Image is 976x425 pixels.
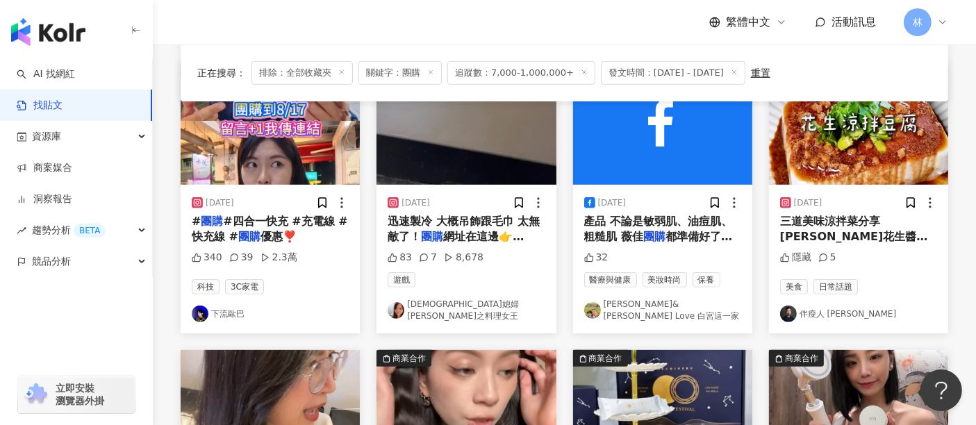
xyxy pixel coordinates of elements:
[573,61,752,185] button: 商業合作
[192,215,201,228] span: #
[402,197,430,209] div: [DATE]
[192,306,208,322] img: KOL Avatar
[197,67,246,78] span: 正在搜尋 ：
[18,376,135,413] a: chrome extension立即安裝 瀏覽器外掛
[192,251,222,265] div: 340
[32,246,71,277] span: 競品分析
[419,251,437,265] div: 7
[388,302,404,319] img: KOL Avatar
[229,251,254,265] div: 39
[780,251,811,265] div: 隱藏
[584,215,733,243] span: 產品 不論是敏弱肌、油痘肌、粗糙肌 薇佳
[377,61,556,185] button: 商業合作
[358,61,442,85] span: 關鍵字：團購
[192,279,220,294] span: 科技
[206,197,234,209] div: [DATE]
[181,61,360,185] img: post-image
[643,272,687,287] span: 美妝時尚
[913,15,923,30] span: 林
[260,230,297,243] span: 優惠❣️
[584,302,601,319] img: KOL Avatar
[584,272,637,287] span: 醫療與健康
[388,299,545,322] a: KOL Avatar[DEMOGRAPHIC_DATA]媳婦[PERSON_NAME]之料理女王
[693,272,720,287] span: 保養
[643,230,665,243] mark: 團購
[780,215,928,243] span: 三道美味涼拌菜分享 [PERSON_NAME]花生醬
[769,61,948,185] img: post-image
[201,215,223,228] mark: 團購
[832,15,876,28] span: 活動訊息
[22,383,49,406] img: chrome extension
[388,230,524,258] span: 網址在這邊👉 [URL]
[769,61,948,185] button: 商業合作
[260,251,297,265] div: 2.3萬
[192,215,348,243] span: #四合一快充 #充電線 #快充線 #
[813,279,858,294] span: 日常話題
[589,351,622,365] div: 商業合作
[751,67,770,78] div: 重置
[251,61,353,85] span: 排除：全部收藏夾
[11,18,85,46] img: logo
[726,15,770,30] span: 繁體中文
[17,192,72,206] a: 洞察報告
[601,61,745,85] span: 發文時間：[DATE] - [DATE]
[388,272,415,287] span: 遊戲
[780,306,937,322] a: KOL Avatar伴瘦人 [PERSON_NAME]
[238,230,260,243] mark: 團購
[17,99,63,112] a: 找貼文
[447,61,595,85] span: 追蹤數：7,000-1,000,000+
[225,279,264,294] span: 3C家電
[377,61,556,185] img: post-image
[17,226,26,235] span: rise
[818,251,836,265] div: 5
[573,61,752,185] img: post-image
[920,369,962,411] iframe: Help Scout Beacon - Open
[780,279,808,294] span: 美食
[32,215,106,246] span: 趨勢分析
[17,67,75,81] a: searchAI 找網紅
[32,121,61,152] span: 資源庫
[598,197,627,209] div: [DATE]
[584,299,741,322] a: KOL Avatar[PERSON_NAME]&[PERSON_NAME] Love 白宮這一家
[17,161,72,175] a: 商案媒合
[181,61,360,185] button: 商業合作
[388,251,412,265] div: 83
[56,382,104,407] span: 立即安裝 瀏覽器外掛
[780,306,797,322] img: KOL Avatar
[192,306,349,322] a: KOL Avatar下流歐巴
[421,230,443,243] mark: 團購
[74,224,106,237] div: BETA
[444,251,483,265] div: 8,678
[584,251,609,265] div: 32
[785,351,818,365] div: 商業合作
[388,215,540,243] span: 迅速製冷 大概吊飾跟毛巾 太無敵了！
[794,197,822,209] div: [DATE]
[392,351,426,365] div: 商業合作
